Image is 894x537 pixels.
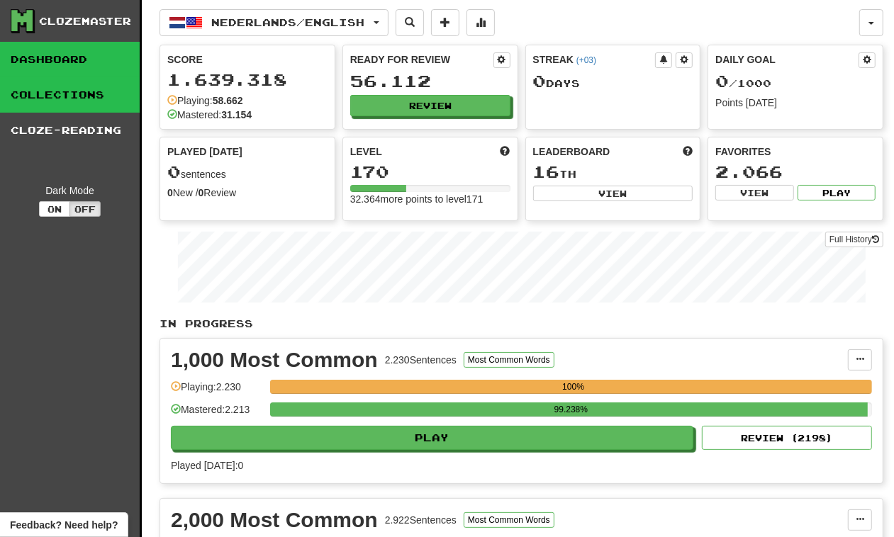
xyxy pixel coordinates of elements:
button: Review [350,95,510,116]
div: Points [DATE] [715,96,876,110]
div: 170 [350,163,510,181]
div: 2.066 [715,163,876,181]
span: Score more points to level up [501,145,510,159]
button: Search sentences [396,9,424,36]
div: th [533,163,693,181]
span: / 1000 [715,77,771,89]
div: Favorites [715,145,876,159]
span: Played [DATE] [167,145,242,159]
span: 0 [167,162,181,181]
div: Playing: 2.230 [171,380,263,403]
button: Add sentence to collection [431,9,459,36]
div: Ready for Review [350,52,493,67]
button: Play [798,185,876,200]
strong: 0 [167,187,173,198]
strong: 58.662 [213,95,243,106]
p: In Progress [160,317,883,331]
div: 100% [274,380,872,394]
div: Mastered: 2.213 [171,402,263,426]
span: Nederlands / English [212,16,365,28]
button: Off [69,201,101,217]
div: 2.922 Sentences [385,513,457,527]
div: Dark Mode [11,183,129,198]
div: Daily Goal [715,52,859,68]
span: Open feedback widget [10,518,118,532]
a: (+03) [576,55,596,65]
span: 16 [533,162,560,181]
div: sentences [167,163,328,181]
span: Leaderboard [533,145,610,159]
div: 56.112 [350,72,510,90]
span: Played [DATE]: 0 [171,460,243,471]
div: 32.364 more points to level 171 [350,192,510,206]
button: More stats [466,9,495,36]
button: Play [171,426,693,450]
span: This week in points, UTC [683,145,693,159]
div: Day s [533,72,693,91]
span: 0 [533,71,547,91]
a: Full History [825,232,883,247]
div: Playing: [167,94,243,108]
button: View [533,186,693,201]
div: 1.639.318 [167,71,328,89]
span: Level [350,145,382,159]
div: 2.230 Sentences [385,353,457,367]
div: 1,000 Most Common [171,349,378,371]
div: Streak [533,52,656,67]
button: On [39,201,70,217]
strong: 0 [199,187,204,198]
div: Mastered: [167,108,252,122]
strong: 31.154 [221,109,252,120]
div: New / Review [167,186,328,200]
button: Nederlands/English [160,9,389,36]
div: 2,000 Most Common [171,509,378,531]
span: 0 [715,71,729,91]
div: Score [167,52,328,67]
button: Most Common Words [464,512,554,528]
button: Review (2198) [702,426,872,450]
div: 99.238% [274,402,867,417]
button: View [715,185,793,200]
div: Clozemaster [39,14,131,28]
button: Most Common Words [464,352,554,368]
